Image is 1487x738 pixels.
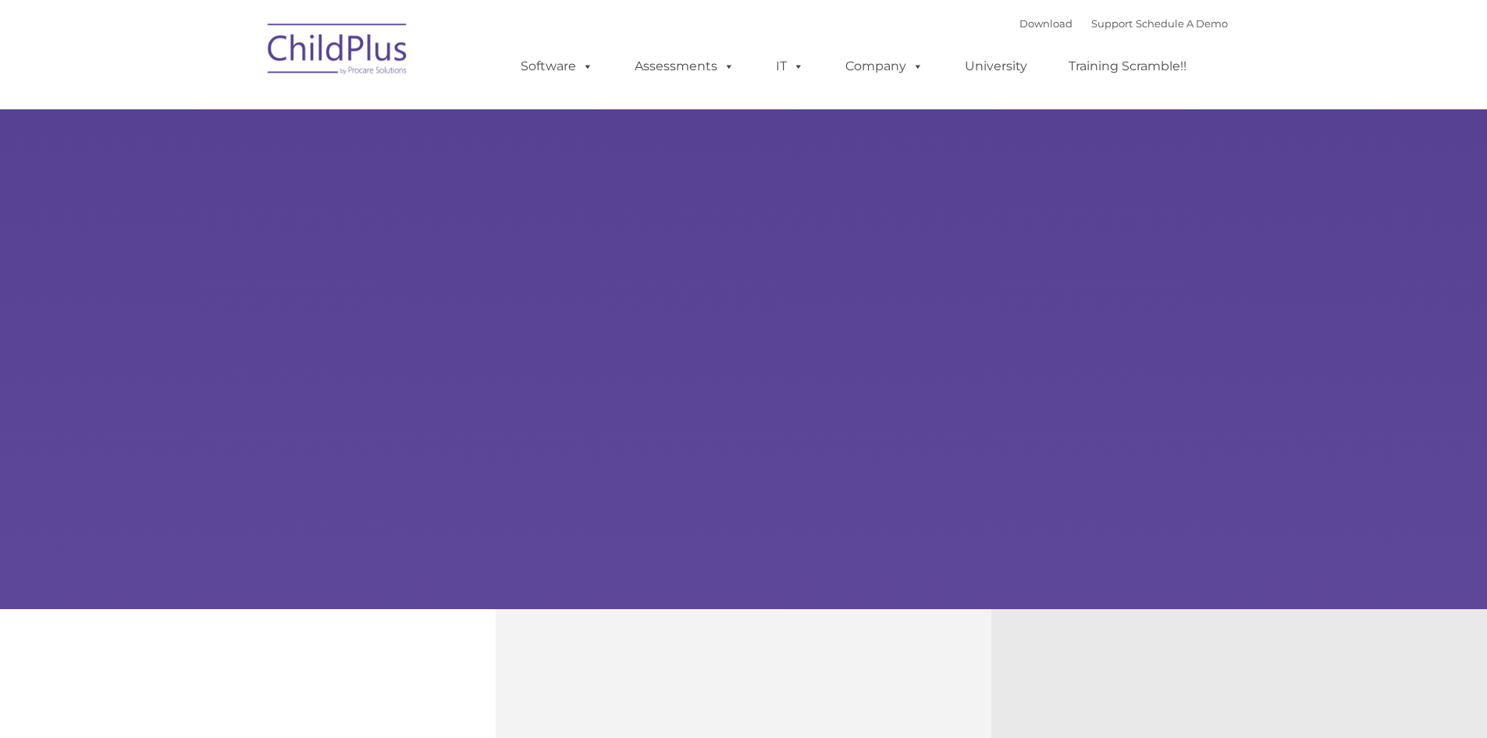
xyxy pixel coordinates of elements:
[949,51,1043,82] a: University
[260,12,416,91] img: ChildPlus by Procare Solutions
[1136,17,1228,30] a: Schedule A Demo
[1053,51,1202,82] a: Training Scramble!!
[1019,17,1073,30] a: Download
[1019,17,1228,30] font: |
[1091,17,1133,30] a: Support
[619,51,750,82] a: Assessments
[505,51,609,82] a: Software
[760,51,820,82] a: IT
[830,51,939,82] a: Company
